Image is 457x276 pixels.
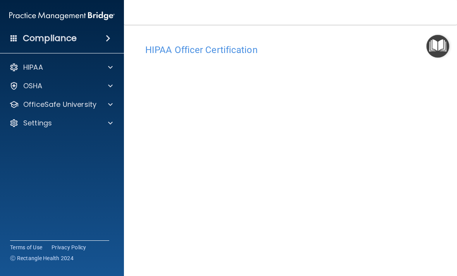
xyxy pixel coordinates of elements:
button: Open Resource Center [426,35,449,58]
p: HIPAA [23,63,43,72]
h4: Compliance [23,33,77,44]
p: Settings [23,118,52,128]
a: Privacy Policy [52,243,86,251]
h4: HIPAA Officer Certification [145,45,436,55]
p: OSHA [23,81,43,91]
a: Terms of Use [10,243,42,251]
span: Ⓒ Rectangle Health 2024 [10,254,74,262]
p: OfficeSafe University [23,100,96,109]
a: Settings [9,118,113,128]
a: HIPAA [9,63,113,72]
a: OSHA [9,81,113,91]
img: PMB logo [9,8,115,24]
iframe: Drift Widget Chat Controller [418,233,448,262]
a: OfficeSafe University [9,100,113,109]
